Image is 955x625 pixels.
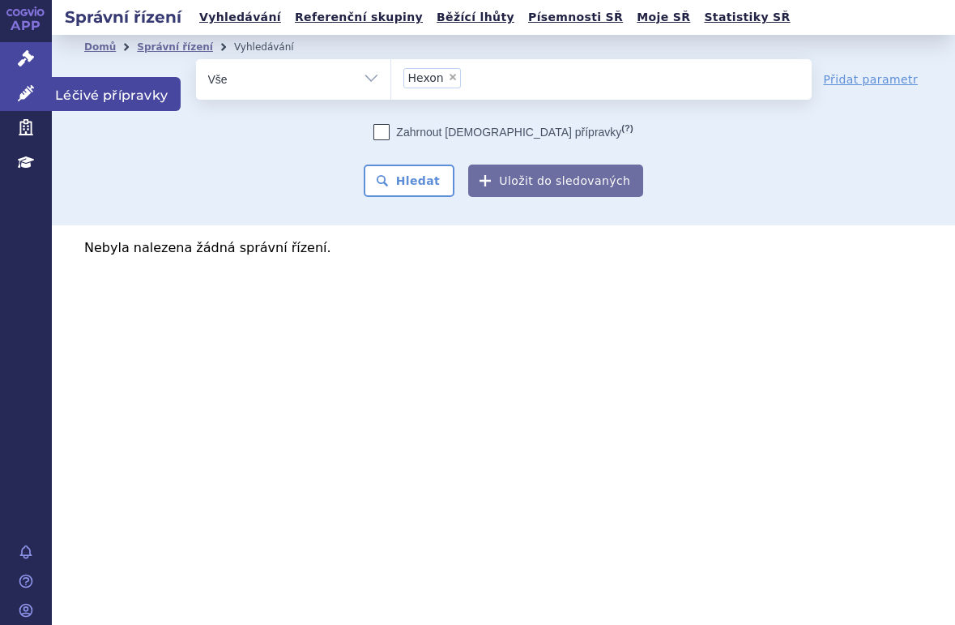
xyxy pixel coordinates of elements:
[290,6,428,28] a: Referenční skupiny
[466,67,475,88] input: Hexon
[84,242,923,255] p: Nebyla nalezena žádná správní řízení.
[137,41,213,53] a: Správní řízení
[699,6,795,28] a: Statistiky SŘ
[408,72,444,83] span: Hexon
[52,77,181,111] span: Léčivé přípravky
[468,165,643,197] button: Uložit do sledovaných
[84,41,116,53] a: Domů
[373,124,633,140] label: Zahrnout [DEMOGRAPHIC_DATA] přípravky
[234,35,315,59] li: Vyhledávání
[632,6,695,28] a: Moje SŘ
[194,6,286,28] a: Vyhledávání
[448,72,458,82] span: ×
[432,6,519,28] a: Běžící lhůty
[523,6,628,28] a: Písemnosti SŘ
[824,71,919,88] a: Přidat parametr
[621,123,633,134] abbr: (?)
[52,6,194,28] h2: Správní řízení
[364,165,455,197] button: Hledat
